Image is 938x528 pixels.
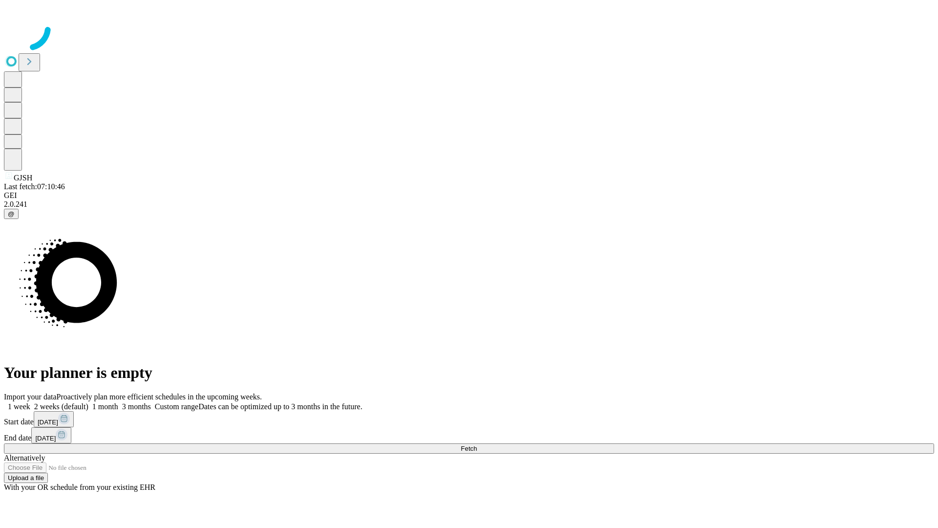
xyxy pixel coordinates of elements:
[92,402,118,411] span: 1 month
[14,174,32,182] span: GJSH
[34,402,88,411] span: 2 weeks (default)
[4,200,934,209] div: 2.0.241
[4,191,934,200] div: GEI
[4,209,19,219] button: @
[38,418,58,426] span: [DATE]
[4,443,934,454] button: Fetch
[34,411,74,427] button: [DATE]
[31,427,71,443] button: [DATE]
[4,182,65,191] span: Last fetch: 07:10:46
[155,402,198,411] span: Custom range
[4,364,934,382] h1: Your planner is empty
[8,402,30,411] span: 1 week
[4,454,45,462] span: Alternatively
[4,483,155,491] span: With your OR schedule from your existing EHR
[4,393,57,401] span: Import your data
[4,411,934,427] div: Start date
[8,210,15,218] span: @
[57,393,262,401] span: Proactively plan more efficient schedules in the upcoming weeks.
[122,402,151,411] span: 3 months
[4,427,934,443] div: End date
[35,435,56,442] span: [DATE]
[198,402,362,411] span: Dates can be optimized up to 3 months in the future.
[4,473,48,483] button: Upload a file
[461,445,477,452] span: Fetch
